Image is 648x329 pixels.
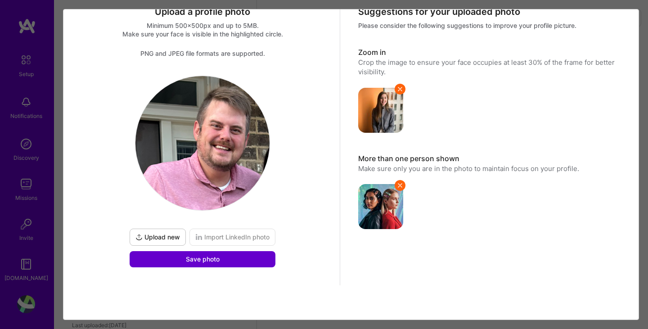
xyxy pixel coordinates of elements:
[130,251,275,267] button: Save photo
[72,21,333,30] div: Minimum 500x500px and up to 5MB.
[358,184,403,229] img: avatar
[189,229,275,246] button: Import LinkedIn photo
[195,234,202,241] i: icon LinkedInDarkV2
[135,76,270,210] img: logo
[186,255,220,264] span: Save photo
[130,229,186,246] button: Upload new
[72,30,333,38] div: Make sure your face is visible in the highlighted circle.
[135,233,180,242] span: Upload new
[135,234,143,241] i: icon UploadDark
[358,88,403,133] img: avatar
[72,6,333,18] div: Upload a profile photo
[358,6,619,18] div: Suggestions for your uploaded photo
[358,58,619,77] div: Crop the image to ensure your face occupies at least 30% of the frame for better visibility.
[195,233,270,242] span: Import LinkedIn photo
[358,164,619,173] div: Make sure only you are in the photo to maintain focus on your profile.
[72,49,333,58] div: PNG and JPEG file formats are supported.
[358,48,619,58] div: Zoom in
[358,21,619,30] div: Please consider the following suggestions to improve your profile picture.
[128,76,277,267] div: logoUpload newImport LinkedIn photoSave photo
[358,154,619,164] div: More than one person shown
